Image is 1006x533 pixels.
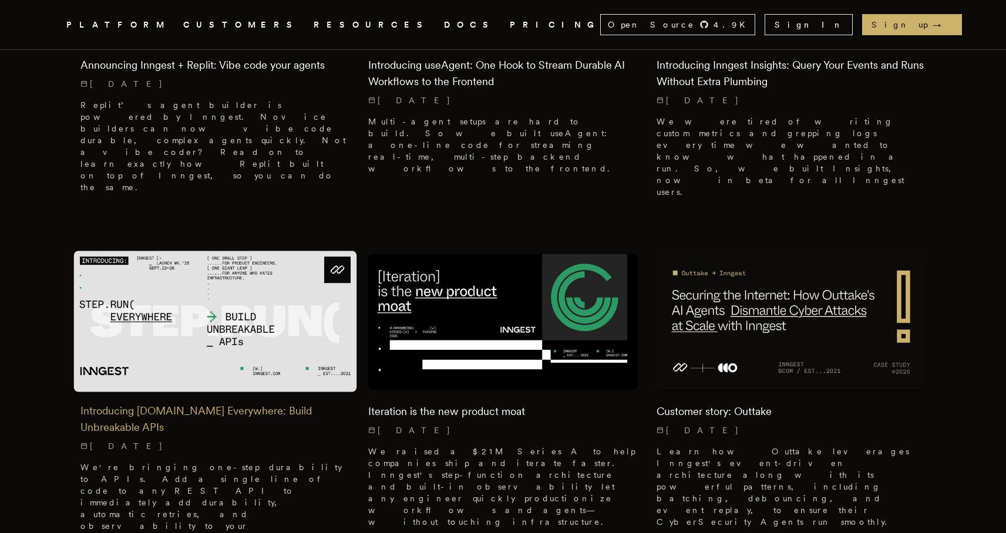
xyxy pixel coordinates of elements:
a: PRICING [510,18,600,32]
p: Replit’s agent builder is powered by Inngest. Novice builders can now vibe code durable, complex ... [80,99,350,193]
img: Featured image for Customer story: Outtake blog post [657,254,926,389]
p: [DATE] [80,78,350,90]
button: PLATFORM [66,18,169,32]
img: Featured image for Introducing Step.Run Everywhere: Build Unbreakable APIs blog post [73,251,356,392]
p: [DATE] [80,440,350,452]
h2: Announcing Inngest + Replit: Vibe code your agents [80,57,350,73]
p: [DATE] [368,424,638,436]
a: CUSTOMERS [183,18,300,32]
h2: Introducing [DOMAIN_NAME] Everywhere: Build Unbreakable APIs [80,403,350,436]
p: [DATE] [368,95,638,106]
p: Learn how Outtake leverages Inngest's event-driven architecture along with its powerful patterns,... [657,446,926,528]
h2: Customer story: Outtake [657,403,926,420]
img: Featured image for Iteration is the new product moat blog post [368,254,638,389]
a: Sign In [765,14,853,35]
h2: Introducing useAgent: One Hook to Stream Durable AI Workflows to the Frontend [368,57,638,90]
span: Open Source [608,19,695,31]
span: → [933,19,953,31]
h2: Introducing Inngest Insights: Query Your Events and Runs Without Extra Plumbing [657,57,926,90]
p: Multi-agent setups are hard to build. So we built useAgent: a one-line code for streaming real-ti... [368,116,638,174]
p: [DATE] [657,424,926,436]
p: We raised a $21M Series A to help companies ship and iterate faster. Inngest's step-function arch... [368,446,638,528]
p: [DATE] [657,95,926,106]
span: 4.9 K [714,19,752,31]
a: Sign up [862,14,962,35]
p: We were tired of writing custom metrics and grepping logs every time we wanted to know what happe... [657,116,926,198]
button: RESOURCES [314,18,430,32]
a: DOCS [444,18,496,32]
h2: Iteration is the new product moat [368,403,638,420]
